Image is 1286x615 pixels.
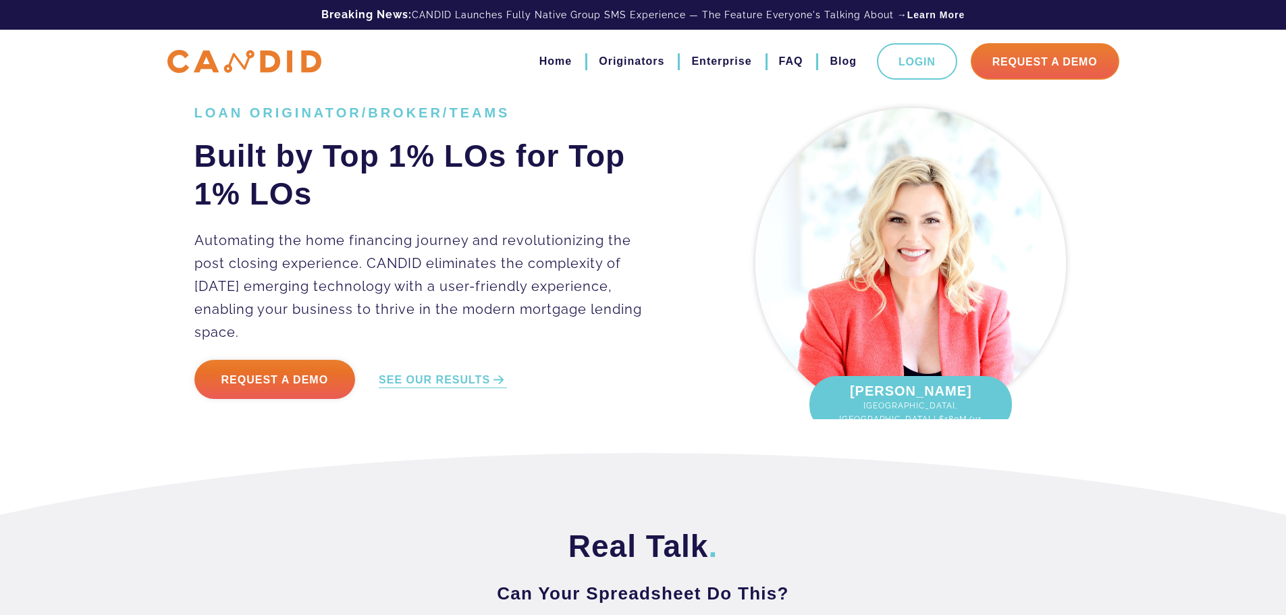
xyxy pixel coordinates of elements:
a: Request a Demo [194,360,356,399]
h3: Can Your Spreadsheet Do This? [194,581,1092,606]
h2: Built by Top 1% LOs for Top 1% LOs [194,137,662,213]
b: Breaking News: [321,8,412,21]
a: Request A Demo [971,43,1119,80]
h2: Real Talk [194,527,1092,565]
img: CANDID APP [167,50,321,74]
a: Home [539,50,572,73]
a: Blog [830,50,857,73]
span: . [708,529,718,564]
a: Login [877,43,957,80]
a: Enterprise [691,50,751,73]
iframe: profile [5,20,211,124]
a: SEE OUR RESULTS [379,373,507,388]
span: [GEOGRAPHIC_DATA], [GEOGRAPHIC_DATA] | $180M/yr. [823,399,998,426]
a: FAQ [779,50,803,73]
a: Originators [599,50,664,73]
h1: LOAN ORIGINATOR/BROKER/TEAMS [194,105,662,121]
a: Learn More [907,8,965,22]
p: Automating the home financing journey and revolutionizing the post closing experience. CANDID eli... [194,229,662,344]
div: [PERSON_NAME] [809,376,1012,433]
